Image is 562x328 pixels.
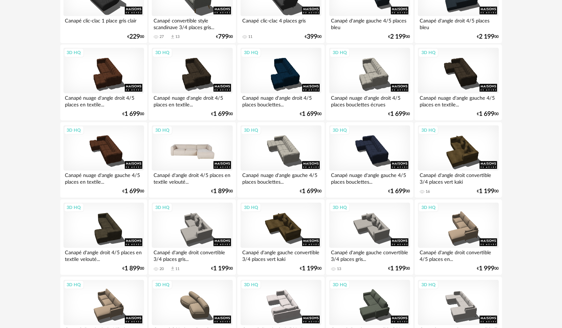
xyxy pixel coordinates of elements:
[241,280,261,289] div: 3D HQ
[124,112,140,117] span: 1 699
[170,266,175,271] span: Download icon
[237,45,324,120] a: 3D HQ Canapé nuage d'angle droit 4/5 places bouclettes... €1 69900
[60,199,147,275] a: 3D HQ Canapé d'angle droit 4/5 places en textile velouté... €1 89900
[122,112,144,117] div: € 00
[418,203,439,212] div: 3D HQ
[64,126,84,135] div: 3D HQ
[418,248,499,262] div: Canapé d'angle droit convertible 4/5 places en...
[477,112,499,117] div: € 00
[211,189,233,194] div: € 00
[241,16,321,30] div: Canapé clic-clac 4 places gris
[152,126,172,135] div: 3D HQ
[149,122,236,198] a: 3D HQ Canapé d'angle droit 4/5 places en textile velouté... €1 89900
[477,266,499,271] div: € 00
[241,171,321,185] div: Canapé nuage d'angle gauche 4/5 places bouclettes...
[300,189,321,194] div: € 00
[211,266,233,271] div: € 00
[241,48,261,57] div: 3D HQ
[60,122,147,198] a: 3D HQ Canapé nuage d'angle gauche 4/5 places en textile... €1 69900
[302,266,317,271] span: 1 199
[122,266,144,271] div: € 00
[63,248,144,262] div: Canapé d'angle droit 4/5 places en textile velouté...
[218,34,229,39] span: 799
[152,171,232,185] div: Canapé d'angle droit 4/5 places en textile velouté...
[305,34,321,39] div: € 00
[124,189,140,194] span: 1 699
[388,34,410,39] div: € 00
[330,48,350,57] div: 3D HQ
[415,199,502,275] a: 3D HQ Canapé d'angle droit convertible 4/5 places en... €1 99900
[241,248,321,262] div: Canapé d'angle gauche convertible 3/4 places vert kaki
[213,112,229,117] span: 1 699
[479,112,495,117] span: 1 699
[64,280,84,289] div: 3D HQ
[302,112,317,117] span: 1 699
[330,126,350,135] div: 3D HQ
[388,112,410,117] div: € 00
[307,34,317,39] span: 399
[300,266,321,271] div: € 00
[477,34,499,39] div: € 00
[127,34,144,39] div: € 00
[211,112,233,117] div: € 00
[329,93,410,107] div: Canapé nuage d'angle droit 4/5 places bouclettes écrues
[418,48,439,57] div: 3D HQ
[160,267,164,271] div: 20
[329,16,410,30] div: Canapé d'angle gauche 4/5 places bleu
[326,199,413,275] a: 3D HQ Canapé d'angle gauche convertible 3/4 places gris... 13 €1 19900
[160,34,164,39] div: 27
[415,45,502,120] a: 3D HQ Canapé nuage d'angle gauche 4/5 places en textile... €1 69900
[418,171,499,185] div: Canapé d'angle droit convertible 3/4 places vert kaki
[300,112,321,117] div: € 00
[415,122,502,198] a: 3D HQ Canapé d'angle droit convertible 3/4 places vert kaki 16 €1 19900
[152,280,172,289] div: 3D HQ
[479,189,495,194] span: 1 199
[175,267,180,271] div: 11
[418,126,439,135] div: 3D HQ
[326,122,413,198] a: 3D HQ Canapé nuage d'angle gauche 4/5 places bouclettes... €1 69900
[426,189,430,194] div: 16
[418,93,499,107] div: Canapé nuage d'angle gauche 4/5 places en textile...
[241,93,321,107] div: Canapé nuage d'angle droit 4/5 places bouclettes...
[326,45,413,120] a: 3D HQ Canapé nuage d'angle droit 4/5 places bouclettes écrues €1 69900
[152,203,172,212] div: 3D HQ
[122,189,144,194] div: € 00
[391,189,406,194] span: 1 699
[330,203,350,212] div: 3D HQ
[237,122,324,198] a: 3D HQ Canapé nuage d'angle gauche 4/5 places bouclettes... €1 69900
[388,189,410,194] div: € 00
[418,16,499,30] div: Canapé d'angle droit 4/5 places bleu
[388,266,410,271] div: € 00
[152,248,232,262] div: Canapé d'angle droit convertible 3/4 places gris...
[170,34,175,40] span: Download icon
[63,171,144,185] div: Canapé nuage d'angle gauche 4/5 places en textile...
[213,189,229,194] span: 1 899
[152,16,232,30] div: Canapé convertible style scandinave 3/4 places gris...
[302,189,317,194] span: 1 699
[152,48,172,57] div: 3D HQ
[329,171,410,185] div: Canapé nuage d'angle gauche 4/5 places bouclettes...
[213,266,229,271] span: 1 199
[330,280,350,289] div: 3D HQ
[63,16,144,30] div: Canapé clic-clac 1 place gris clair
[477,189,499,194] div: € 00
[152,93,232,107] div: Canapé nuage d'angle droit 4/5 places en textile...
[216,34,233,39] div: € 00
[479,34,495,39] span: 2 199
[391,112,406,117] span: 1 699
[391,34,406,39] span: 2 199
[175,34,180,39] div: 13
[149,45,236,120] a: 3D HQ Canapé nuage d'angle droit 4/5 places en textile... €1 69900
[241,203,261,212] div: 3D HQ
[329,248,410,262] div: Canapé d'angle gauche convertible 3/4 places gris...
[391,266,406,271] span: 1 199
[124,266,140,271] span: 1 899
[60,45,147,120] a: 3D HQ Canapé nuage d'angle droit 4/5 places en textile... €1 69900
[64,203,84,212] div: 3D HQ
[149,199,236,275] a: 3D HQ Canapé d'angle droit convertible 3/4 places gris... 20 Download icon 11 €1 19900
[63,93,144,107] div: Canapé nuage d'angle droit 4/5 places en textile...
[241,126,261,135] div: 3D HQ
[479,266,495,271] span: 1 999
[337,267,341,271] div: 13
[237,199,324,275] a: 3D HQ Canapé d'angle gauche convertible 3/4 places vert kaki €1 19900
